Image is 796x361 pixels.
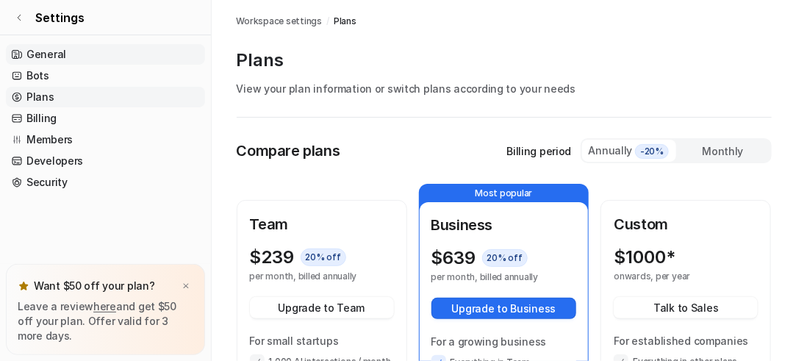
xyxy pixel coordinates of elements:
[93,300,116,312] a: here
[431,298,577,319] button: Upgrade to Business
[18,299,193,343] p: Leave a review and get $50 off your plan. Offer valid for 3 more days.
[237,49,772,72] p: Plans
[250,333,394,349] p: For small startups
[35,9,85,26] span: Settings
[326,15,329,28] span: /
[250,297,394,318] button: Upgrade to Team
[18,280,29,292] img: star
[635,144,669,159] span: -20%
[614,333,758,349] p: For established companies
[6,44,205,65] a: General
[237,140,340,162] p: Compare plans
[237,81,772,96] p: View your plan information or switch plans according to your needs
[34,279,155,293] p: Want $50 off your plan?
[431,248,476,268] p: $ 639
[420,185,589,202] p: Most popular
[506,143,571,159] p: Billing period
[250,271,367,282] p: per month, billed annually
[6,129,205,150] a: Members
[588,143,670,159] div: Annually
[431,334,577,349] p: For a growing business
[182,282,190,291] img: x
[6,151,205,171] a: Developers
[614,297,758,318] button: Talk to Sales
[614,271,731,282] p: onwards, per year
[334,15,356,28] a: Plans
[614,247,675,268] p: $ 1000*
[676,140,770,162] div: Monthly
[250,213,394,235] p: Team
[6,172,205,193] a: Security
[482,249,528,267] span: 20 % off
[6,65,205,86] a: Bots
[6,108,205,129] a: Billing
[431,271,551,283] p: per month, billed annually
[301,249,346,266] span: 20 % off
[6,87,205,107] a: Plans
[250,247,295,268] p: $ 239
[237,15,323,28] a: Workspace settings
[431,214,577,236] p: Business
[614,213,758,235] p: Custom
